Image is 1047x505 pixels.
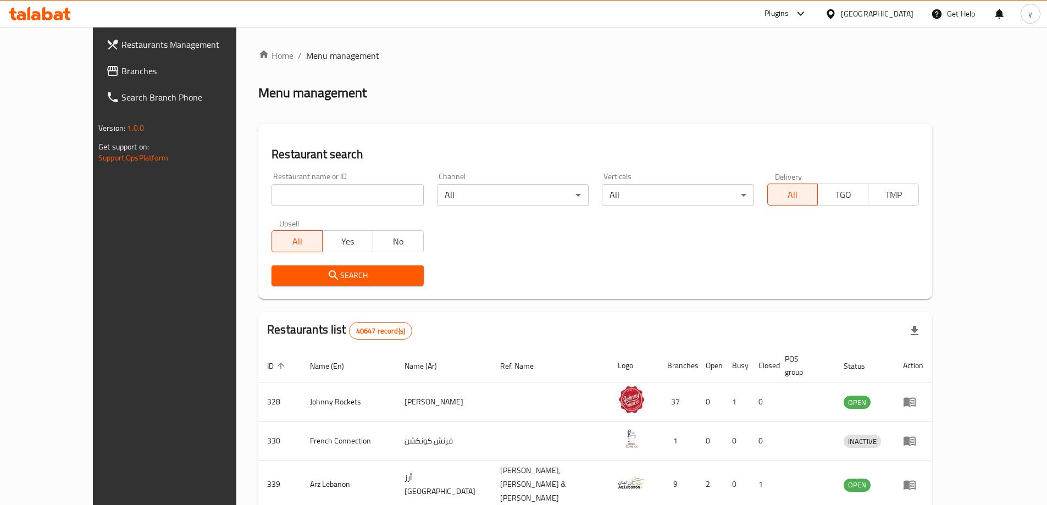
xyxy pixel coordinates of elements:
span: All [772,187,814,203]
td: French Connection [301,421,396,460]
button: Yes [322,230,373,252]
div: Menu [903,434,923,447]
span: TMP [873,187,915,203]
h2: Restaurants list [267,321,412,340]
a: Support.OpsPlatform [98,151,168,165]
td: 1 [658,421,697,460]
img: Arz Lebanon [618,469,645,496]
img: French Connection [618,425,645,452]
div: All [437,184,589,206]
button: All [272,230,323,252]
span: Version: [98,121,125,135]
td: 37 [658,382,697,421]
div: Plugins [765,7,789,20]
span: OPEN [844,479,871,491]
td: 1 [723,382,750,421]
span: y [1028,8,1032,20]
th: Branches [658,349,697,382]
li: / [298,49,302,62]
div: Export file [901,318,928,344]
button: Search [272,265,423,286]
img: Johnny Rockets [618,386,645,413]
th: Logo [609,349,658,382]
span: No [378,234,419,249]
h2: Restaurant search [272,146,919,163]
span: OPEN [844,396,871,409]
span: Name (Ar) [405,359,451,373]
th: Closed [750,349,776,382]
td: [PERSON_NAME] [396,382,491,421]
td: 0 [750,382,776,421]
td: فرنش كونكشن [396,421,491,460]
button: TGO [817,184,868,206]
button: All [767,184,818,206]
span: INACTIVE [844,435,881,448]
span: Branches [121,64,259,77]
button: No [373,230,424,252]
h2: Menu management [258,84,367,102]
td: 0 [697,382,723,421]
span: Search Branch Phone [121,91,259,104]
label: Delivery [775,173,802,180]
span: Menu management [306,49,379,62]
label: Upsell [279,219,300,227]
span: Ref. Name [500,359,548,373]
span: ID [267,359,288,373]
nav: breadcrumb [258,49,932,62]
td: 328 [258,382,301,421]
span: 1.0.0 [127,121,144,135]
div: Menu [903,395,923,408]
span: POS group [785,352,822,379]
div: Total records count [349,322,412,340]
div: OPEN [844,479,871,492]
span: Get support on: [98,140,149,154]
span: 40647 record(s) [350,326,412,336]
button: TMP [868,184,919,206]
th: Busy [723,349,750,382]
div: Menu [903,478,923,491]
span: Restaurants Management [121,38,259,51]
a: Restaurants Management [97,31,268,58]
td: Johnny Rockets [301,382,396,421]
a: Home [258,49,293,62]
span: TGO [822,187,864,203]
input: Search for restaurant name or ID.. [272,184,423,206]
span: Search [280,269,414,282]
td: 0 [697,421,723,460]
div: All [602,184,754,206]
td: 330 [258,421,301,460]
th: Open [697,349,723,382]
span: Yes [327,234,369,249]
span: Name (En) [310,359,358,373]
span: All [276,234,318,249]
th: Action [894,349,932,382]
span: Status [844,359,879,373]
a: Search Branch Phone [97,84,268,110]
td: 0 [723,421,750,460]
div: [GEOGRAPHIC_DATA] [841,8,913,20]
a: Branches [97,58,268,84]
td: 0 [750,421,776,460]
